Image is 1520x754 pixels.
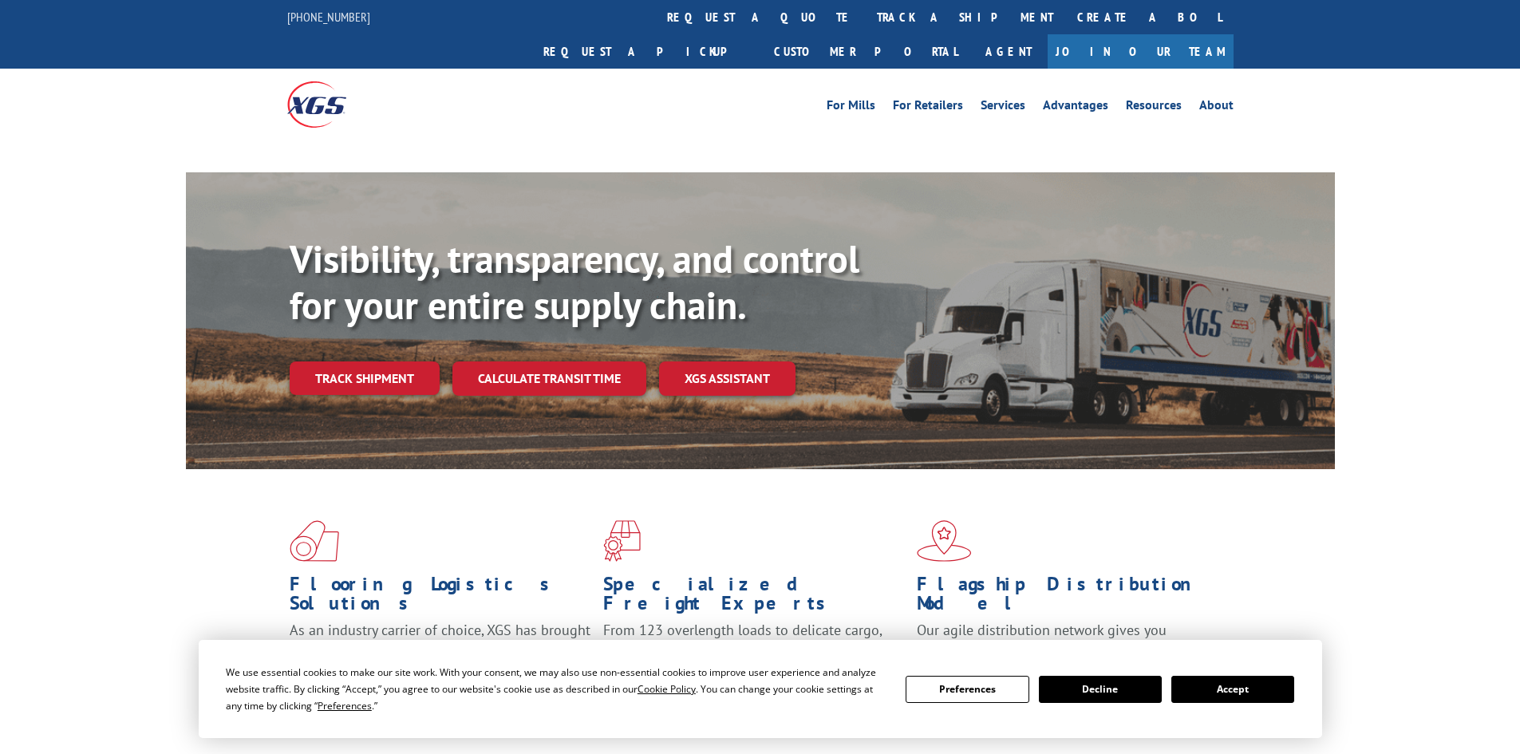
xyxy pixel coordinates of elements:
p: From 123 overlength loads to delicate cargo, our experienced staff knows the best way to move you... [603,621,905,692]
span: Our agile distribution network gives you nationwide inventory management on demand. [917,621,1210,658]
button: Preferences [906,676,1028,703]
a: About [1199,99,1234,116]
a: Customer Portal [762,34,969,69]
h1: Flooring Logistics Solutions [290,574,591,621]
a: Agent [969,34,1048,69]
a: Advantages [1043,99,1108,116]
a: Join Our Team [1048,34,1234,69]
a: Track shipment [290,361,440,395]
a: For Mills [827,99,875,116]
b: Visibility, transparency, and control for your entire supply chain. [290,234,859,330]
a: Services [981,99,1025,116]
img: xgs-icon-focused-on-flooring-red [603,520,641,562]
a: Resources [1126,99,1182,116]
a: Request a pickup [531,34,762,69]
span: Cookie Policy [638,682,696,696]
button: Accept [1171,676,1294,703]
h1: Specialized Freight Experts [603,574,905,621]
div: We use essential cookies to make our site work. With your consent, we may also use non-essential ... [226,664,886,714]
a: XGS ASSISTANT [659,361,796,396]
span: Preferences [318,699,372,713]
span: As an industry carrier of choice, XGS has brought innovation and dedication to flooring logistics... [290,621,590,677]
img: xgs-icon-total-supply-chain-intelligence-red [290,520,339,562]
a: For Retailers [893,99,963,116]
div: Cookie Consent Prompt [199,640,1322,738]
img: xgs-icon-flagship-distribution-model-red [917,520,972,562]
a: [PHONE_NUMBER] [287,9,370,25]
h1: Flagship Distribution Model [917,574,1218,621]
a: Calculate transit time [452,361,646,396]
button: Decline [1039,676,1162,703]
